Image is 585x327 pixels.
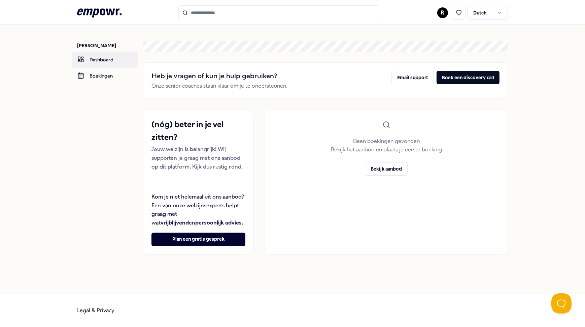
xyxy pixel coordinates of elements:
[365,162,408,176] button: Bekijk aanbod
[391,71,434,90] a: Email support
[151,192,245,227] p: Kom je niet helemaal uit ons aanbod? Een van onze welzijnsexperts helpt graag met wat en .
[151,118,245,144] h2: (nóg) beter in je vel zitten?
[195,219,242,226] strong: persoonlijk advies
[151,145,245,171] p: Jouw welzijn is belangrijk! Wij supporten je graag met ons aanbod op dit platform. Kijk dus rusti...
[391,71,434,84] button: Email support
[178,5,380,20] input: Search for products, categories or subcategories
[437,71,500,84] button: Boek een discovery call
[437,7,448,18] button: R
[77,307,114,314] a: Legal & Privacy
[161,219,189,226] strong: vrijblijvend
[72,52,138,68] a: Dashboard
[72,68,138,84] a: Boekingen
[151,71,287,82] h2: Heb je vragen of kun je hulp gebruiken?
[151,233,245,246] button: Plan een gratis gesprek
[331,137,442,154] p: Geen boekingen gevonden Bekijk het aanbod en plaats je eerste boeking
[77,42,138,49] p: [PERSON_NAME]
[151,82,287,90] p: Onze senior coaches staan klaar om je te ondersteunen.
[551,293,572,314] iframe: Help Scout Beacon - Open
